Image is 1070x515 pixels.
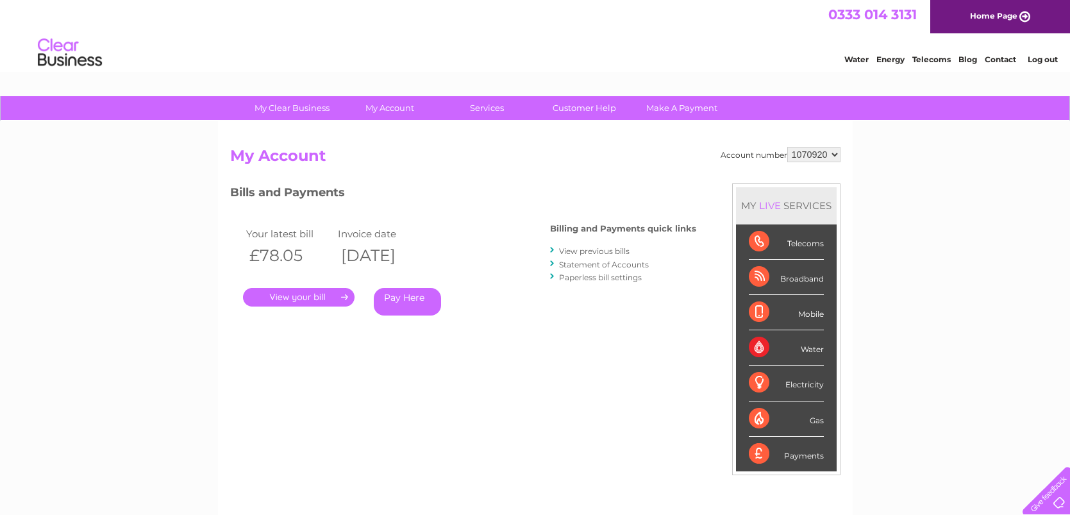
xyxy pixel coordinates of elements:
[337,96,442,120] a: My Account
[736,187,837,224] div: MY SERVICES
[749,330,824,366] div: Water
[1028,55,1058,64] a: Log out
[230,147,840,171] h2: My Account
[958,55,977,64] a: Blog
[559,260,649,269] a: Statement of Accounts
[239,96,345,120] a: My Clear Business
[243,288,355,307] a: .
[374,288,441,316] a: Pay Here
[550,224,696,233] h4: Billing and Payments quick links
[757,199,783,212] div: LIVE
[230,183,696,206] h3: Bills and Payments
[559,273,642,282] a: Paperless bill settings
[828,6,917,22] a: 0333 014 3131
[749,260,824,295] div: Broadband
[243,225,335,242] td: Your latest bill
[629,96,735,120] a: Make A Payment
[243,242,335,269] th: £78.05
[721,147,840,162] div: Account number
[749,295,824,330] div: Mobile
[876,55,905,64] a: Energy
[912,55,951,64] a: Telecoms
[233,7,839,62] div: Clear Business is a trading name of Verastar Limited (registered in [GEOGRAPHIC_DATA] No. 3667643...
[749,224,824,260] div: Telecoms
[37,33,103,72] img: logo.png
[844,55,869,64] a: Water
[531,96,637,120] a: Customer Help
[749,366,824,401] div: Electricity
[749,401,824,437] div: Gas
[335,242,427,269] th: [DATE]
[749,437,824,471] div: Payments
[434,96,540,120] a: Services
[985,55,1016,64] a: Contact
[335,225,427,242] td: Invoice date
[559,246,630,256] a: View previous bills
